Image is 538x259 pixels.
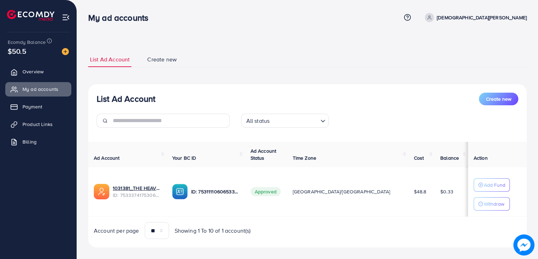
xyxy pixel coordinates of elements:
span: List Ad Account [90,55,130,64]
span: Create new [147,55,177,64]
span: Action [474,154,488,161]
a: 1031381_THE HEAVEN_1754000387548 [113,185,161,192]
h3: List Ad Account [97,94,155,104]
span: Ecomdy Balance [8,39,46,46]
span: Ad Account [94,154,120,161]
span: ID: 7533374175306891281 [113,192,161,199]
span: Create new [486,95,511,102]
span: Product Links [22,121,53,128]
span: All status [245,116,271,126]
p: Add Fund [484,181,505,189]
img: menu [62,13,70,21]
img: logo [7,10,54,21]
img: image [62,48,69,55]
div: <span class='underline'>1031381_THE HEAVEN_1754000387548</span></br>7533374175306891281 [113,185,161,199]
a: Overview [5,65,71,79]
button: Add Fund [474,178,510,192]
span: Showing 1 To 10 of 1 account(s) [175,227,251,235]
a: Product Links [5,117,71,131]
input: Search for option [272,114,317,126]
span: Overview [22,68,44,75]
span: My ad accounts [22,86,58,93]
button: Withdraw [474,197,510,211]
span: Approved [251,187,281,196]
span: Time Zone [293,154,316,161]
span: $50.5 [8,46,26,56]
span: Balance [440,154,459,161]
span: Your BC ID [172,154,196,161]
img: image [513,234,534,255]
p: ID: 7531111060653309968 [191,187,239,196]
img: ic-ads-acc.e4c84228.svg [94,184,109,199]
h3: My ad accounts [88,13,154,23]
a: [DEMOGRAPHIC_DATA][PERSON_NAME] [422,13,527,22]
span: Payment [22,103,42,110]
span: Cost [414,154,424,161]
span: Ad Account Status [251,147,277,161]
p: [DEMOGRAPHIC_DATA][PERSON_NAME] [437,13,527,22]
span: $48.8 [414,188,427,195]
span: $0.33 [440,188,453,195]
a: Payment [5,100,71,114]
a: Billing [5,135,71,149]
button: Create new [479,93,518,105]
span: [GEOGRAPHIC_DATA]/[GEOGRAPHIC_DATA] [293,188,390,195]
div: Search for option [241,114,329,128]
img: ic-ba-acc.ded83a64.svg [172,184,188,199]
a: My ad accounts [5,82,71,96]
span: Account per page [94,227,139,235]
p: Withdraw [484,200,504,208]
span: Billing [22,138,37,145]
